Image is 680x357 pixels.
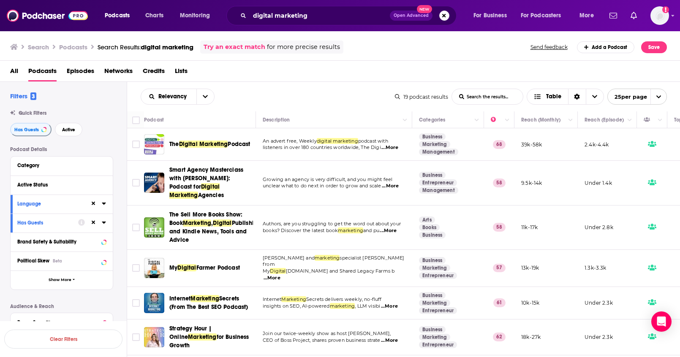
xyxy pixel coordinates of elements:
[263,330,391,336] span: Join our twice-weekly show as host [PERSON_NAME],
[169,166,243,190] span: Smart Agency Masterclass with [PERSON_NAME]: Podcast for
[179,141,228,148] span: Digital Marketing
[62,127,75,132] span: Active
[395,94,448,100] div: 19 podcast results
[644,115,656,125] div: Has Guests
[17,258,49,264] span: Political Skew
[493,333,506,341] p: 62
[493,140,506,149] p: 68
[270,268,286,274] span: Digital
[625,115,635,125] button: Column Actions
[382,183,399,189] span: ...More
[7,8,88,24] img: Podchaser - Follow, Share and Rate Podcasts
[169,295,248,311] span: Secrets (From The Best SEO Podcast)
[627,8,640,23] a: Show notifications dropdown
[521,333,541,341] p: 18k-27k
[4,330,122,349] button: Clear Filters
[169,166,253,200] a: Smart Agency Masterclass with [PERSON_NAME]: Podcast forDigital MarketingAgencies
[607,89,667,105] button: open menu
[132,224,140,231] span: Toggle select row
[183,219,212,227] span: Marketing
[17,220,73,226] div: Has Guests
[286,268,395,274] span: [DOMAIN_NAME] and Shared Legacy Farms b
[132,179,140,187] span: Toggle select row
[169,219,261,243] span: Publishing and Kindle News, Tools and Advice
[521,264,539,271] p: 13k-19k
[528,43,570,51] button: Send feedback
[355,303,380,309] span: , LLM visibi
[419,334,450,341] a: Marketing
[196,89,214,104] button: open menu
[99,9,141,22] button: open menu
[211,219,213,227] span: ,
[17,160,106,170] button: Category
[169,295,190,302] span: Internet
[144,173,164,193] img: Smart Agency Masterclass with Jason Swenk: Podcast for Digital Marketing Agencies
[55,123,82,136] button: Active
[132,299,140,307] span: Toggle select row
[521,115,560,125] div: Reach (Monthly)
[105,10,130,22] span: Podcasts
[380,227,397,234] span: ...More
[263,221,401,227] span: Authors, are you struggling to get the word out about your
[417,5,432,13] span: New
[390,11,432,21] button: Open AdvancedNew
[141,89,215,105] h2: Choose List sort
[98,43,193,51] div: Search Results:
[144,217,164,238] a: The Sell More Books Show: Book Marketing, Digital Publishing and Kindle News, Tools and Advice
[141,43,193,51] span: digital marketing
[17,198,90,209] button: Language
[493,223,506,231] p: 58
[17,182,101,188] div: Active Status
[493,178,506,187] p: 58
[17,179,106,190] button: Active Status
[67,64,94,81] a: Episodes
[98,43,193,51] a: Search Results:digital marketing
[234,6,465,25] div: Search podcasts, credits, & more...
[493,264,506,272] p: 57
[53,258,62,264] div: Beta
[10,64,18,81] a: All
[169,141,179,148] span: The
[264,275,280,281] span: ...More
[28,64,57,81] a: Podcasts
[419,232,446,238] a: Business
[144,293,164,313] a: Internet Marketing Secrets (From The Best SEO Podcast)
[228,141,250,148] span: Podcast
[158,94,190,100] span: Relevancy
[521,299,539,306] p: 10k-15k
[144,115,164,125] div: Podcast
[169,264,177,271] span: My
[180,10,210,22] span: Monitoring
[655,115,665,125] button: Column Actions
[104,64,133,81] a: Networks
[144,134,164,154] img: The Digital Marketing Podcast
[419,115,445,125] div: Categories
[419,341,457,348] a: Entrepreneur
[11,270,113,289] button: Show More
[59,43,87,51] h3: Podcasts
[263,337,381,343] span: CEO of Boss Project, shares proven business strate
[650,6,669,25] span: Logged in as kochristina
[141,94,196,100] button: open menu
[196,264,240,271] span: Farmer Podcast
[419,179,457,186] a: Entrepreneur
[263,255,315,261] span: [PERSON_NAME] and
[263,144,381,150] span: listeners in over 180 countries worldwide, The Digi
[132,264,140,272] span: Toggle select row
[338,227,363,233] span: marketing
[419,300,450,306] a: Marketing
[263,115,290,125] div: Description
[19,110,46,116] span: Quick Filters
[521,179,542,187] p: 9.5k-14k
[546,94,561,100] span: Table
[585,179,612,187] p: Under 1.4k
[10,303,113,309] p: Audience & Reach
[315,255,340,261] span: marketing
[144,327,164,347] img: Strategy Hour | Online Marketing for Business Growth
[17,236,106,247] button: Brand Safety & Suitability
[174,9,221,22] button: open menu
